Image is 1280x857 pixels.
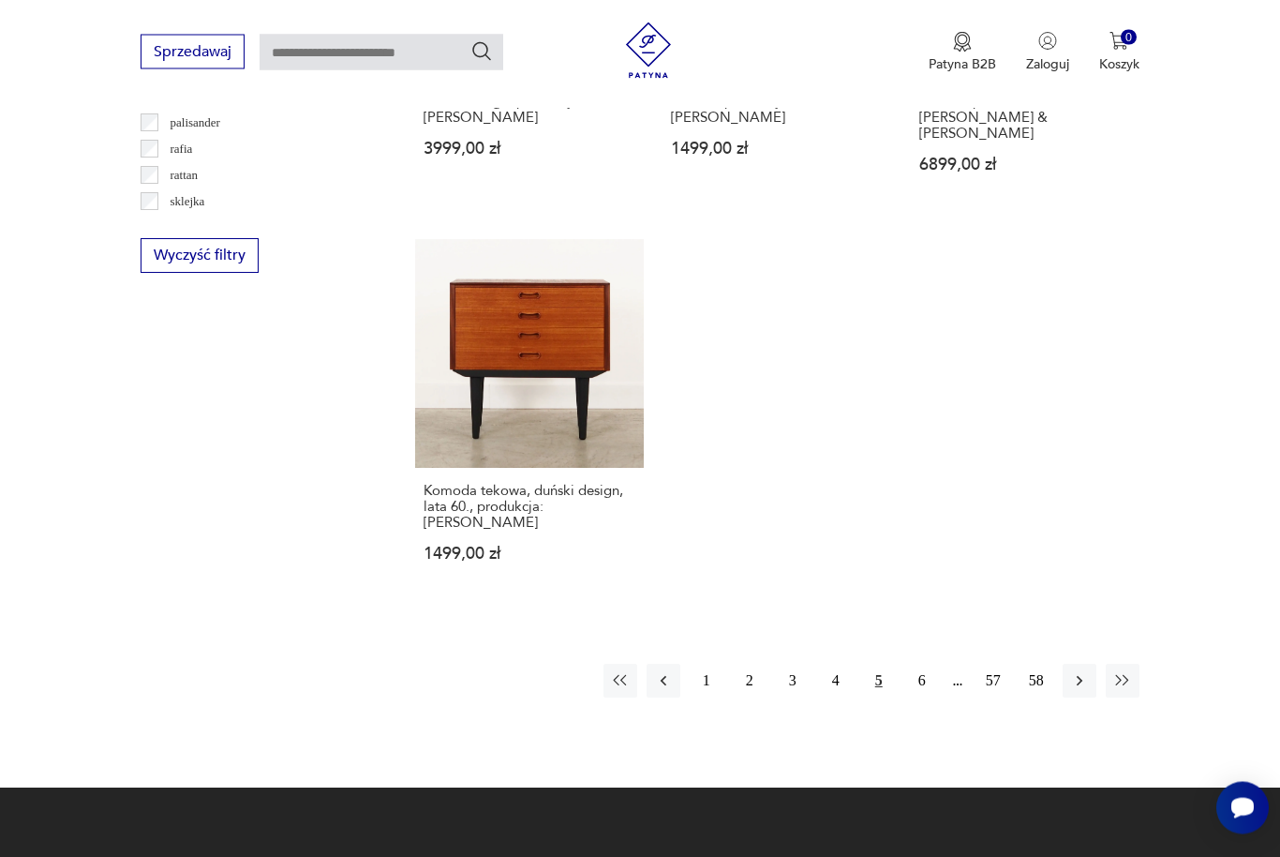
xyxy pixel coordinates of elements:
[620,23,677,79] img: Patyna - sklep z meblami i dekoracjami vintage
[470,40,493,63] button: Szukaj
[424,484,635,532] h3: Komoda tekowa, duński design, lata 60., produkcja: [PERSON_NAME]
[1038,32,1057,51] img: Ikonka użytkownika
[1026,32,1069,73] button: Zaloguj
[733,665,767,699] button: 2
[776,665,810,699] button: 3
[171,140,193,160] p: rafia
[171,192,205,213] p: sklejka
[424,547,635,563] p: 1499,00 zł
[424,142,635,158] p: 3999,00 zł
[171,113,220,134] p: palisander
[862,665,896,699] button: 5
[929,32,996,73] button: Patyna B2B
[1099,55,1139,73] p: Koszyk
[929,55,996,73] p: Patyna B2B
[1121,30,1137,46] div: 0
[141,239,259,274] button: Wyczyść filtry
[976,665,1010,699] button: 57
[141,35,245,69] button: Sprzedawaj
[919,158,1131,173] p: 6899,00 zł
[1099,32,1139,73] button: 0Koszyk
[415,240,644,599] a: Komoda tekowa, duński design, lata 60., produkcja: DaniaKomoda tekowa, duński design, lata 60., p...
[1026,55,1069,73] p: Zaloguj
[1109,32,1128,51] img: Ikona koszyka
[819,665,853,699] button: 4
[919,79,1131,143] h3: Sideboard tekowy, duński design, lata 70., producent: [PERSON_NAME] & [PERSON_NAME]
[690,665,723,699] button: 1
[141,47,245,60] a: Sprzedawaj
[905,665,939,699] button: 6
[953,32,972,53] img: Ikona medalu
[424,79,635,127] h3: Szafka narożna tekowa, lata 70., duński design, produkcja: [PERSON_NAME]
[671,142,883,158] p: 1499,00 zł
[671,79,883,127] h3: Komoda tekowa, duński design, lata 60., produkcja: [PERSON_NAME]
[1020,665,1053,699] button: 58
[929,32,996,73] a: Ikona medaluPatyna B2B
[1216,782,1269,834] iframe: Smartsupp widget button
[171,218,191,239] p: teak
[171,166,199,187] p: rattan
